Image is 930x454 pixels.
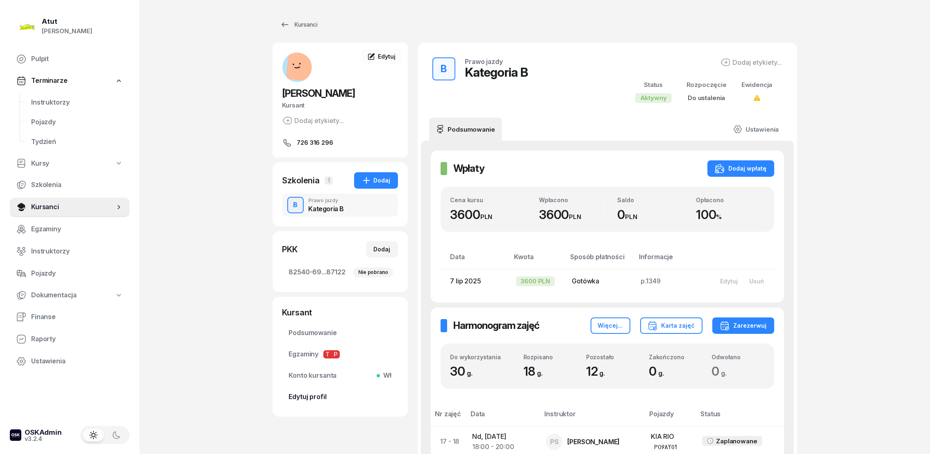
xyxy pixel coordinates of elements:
[282,387,398,407] a: Edytuj profil
[10,351,130,371] a: Ustawienia
[282,307,398,318] div: Kursant
[282,100,398,111] div: Kursant
[741,80,773,90] div: Ewidencja
[649,364,668,379] span: 0
[696,196,764,203] div: Opłacono
[437,61,450,77] div: B
[649,354,701,360] div: Zakończono
[309,205,344,212] div: Kategoria B
[25,436,62,442] div: v3.2.4
[586,364,609,379] span: 12
[289,370,391,381] span: Konto kursanta
[362,176,391,185] div: Dodaj
[454,319,540,332] h2: Harmonogram zajęć
[648,321,695,331] div: Karta zajęć
[31,312,123,322] span: Finanse
[454,162,485,175] h2: Wpłaty
[572,276,628,287] div: Gotówka
[31,202,115,212] span: Kursanci
[31,75,67,86] span: Terminarze
[467,369,473,377] small: g.
[289,349,391,360] span: Egzaminy
[42,26,92,37] div: [PERSON_NAME]
[282,366,398,386] a: Konto kursantaWł
[25,429,62,436] div: OSKAdmin
[591,317,630,334] button: Więcej...
[429,118,502,141] a: Podsumowanie
[31,54,123,64] span: Pulpit
[618,207,686,222] div: 0
[523,364,547,379] span: 18
[567,438,620,445] div: [PERSON_NAME]
[727,118,785,141] a: Ustawienia
[31,334,123,344] span: Raporty
[10,71,130,90] a: Terminarze
[287,197,304,213] button: B
[716,436,757,447] div: Zaplanowane
[282,116,344,125] button: Dodaj etykiety...
[25,93,130,112] a: Instruktorzy
[10,219,130,239] a: Egzaminy
[378,53,395,60] span: Edytuj
[374,244,391,254] div: Dodaj
[565,251,634,269] th: Sposób płatności
[289,267,391,278] span: 82540-69...87122
[282,344,398,364] a: EgzaminyTP
[325,176,333,185] span: 1
[297,138,333,148] span: 726 316 296
[749,278,764,285] div: Usuń
[651,431,689,442] div: KIA RIO
[323,350,332,358] span: T
[450,364,477,379] span: 30
[450,277,481,285] span: 7 lip 2025
[25,112,130,132] a: Pojazdy
[644,408,696,426] th: Pojazdy
[332,350,340,358] span: P
[696,207,764,222] div: 100
[25,132,130,152] a: Tydzień
[309,198,344,203] div: Prawo jazdy
[282,87,355,99] span: [PERSON_NAME]
[635,80,672,90] div: Status
[450,354,513,360] div: Do wykorzystania
[10,286,130,305] a: Dokumentacja
[635,93,672,103] div: Aktywny
[353,267,393,277] div: Nie pobrano
[641,277,661,285] span: p.1349
[687,80,727,90] div: Rozpoczęcie
[441,251,509,269] th: Data
[10,329,130,349] a: Raporty
[289,392,391,402] span: Edytuj profil
[625,213,637,221] small: PLN
[31,180,123,190] span: Szkolenia
[721,57,782,67] button: Dodaj etykiety...
[720,321,767,331] div: Zarezerwuj
[431,408,466,426] th: Nr zajęć
[10,197,130,217] a: Kursanci
[523,354,576,360] div: Rozpisano
[31,117,123,128] span: Pojazdy
[31,224,123,235] span: Egzaminy
[31,137,123,147] span: Tydzień
[714,274,744,288] button: Edytuj
[10,264,130,283] a: Pojazdy
[720,278,738,285] div: Edytuj
[366,241,398,258] button: Dodaj
[31,356,123,367] span: Ustawienia
[10,49,130,69] a: Pulpit
[450,207,529,222] div: 3600
[289,328,391,338] span: Podsumowanie
[721,369,727,377] small: g.
[10,175,130,195] a: Szkolenia
[282,244,298,255] div: PKK
[282,262,398,282] a: 82540-69...87122Nie pobrano
[712,354,764,360] div: Odwołano
[282,323,398,343] a: Podsumowanie
[42,18,92,25] div: Atut
[31,290,77,301] span: Dokumentacja
[31,158,49,169] span: Kursy
[516,276,555,286] div: 3600 PLN
[354,172,398,189] button: Dodaj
